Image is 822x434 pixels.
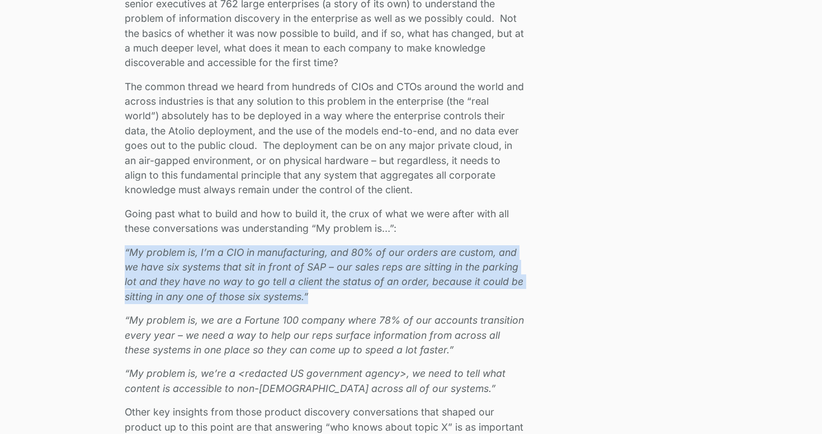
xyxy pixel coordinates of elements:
[125,246,523,302] em: “My problem is, I’m a CIO in manufacturing, and 80% of our orders are custom, and we have six sys...
[125,80,524,198] p: The common thread we heard from hundreds of CIOs and CTOs around the world and across industries ...
[125,314,524,356] em: “My problem is, we are a Fortune 100 company where 78% of our accounts transition every year – we...
[766,380,822,434] iframe: Chat Widget
[125,207,524,236] p: Going past what to build and how to build it, the crux of what we were after with all these conve...
[125,367,506,394] em: “My problem is, we’re a <redacted US government agency>, we need to tell what content is accessib...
